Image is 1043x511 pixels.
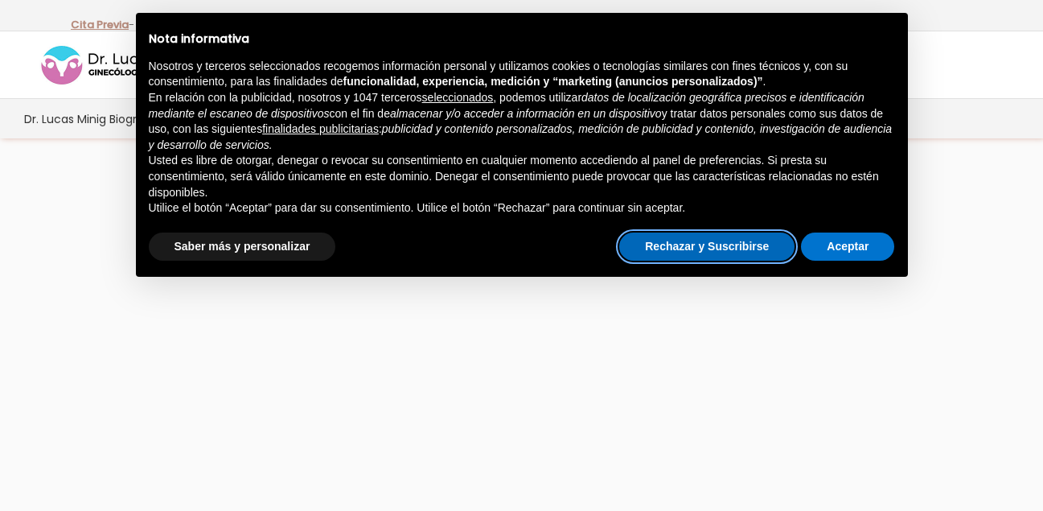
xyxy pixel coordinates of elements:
[149,153,895,200] p: Usted es libre de otorgar, denegar o revocar su consentimiento en cualquier momento accediendo al...
[390,107,662,120] em: almacenar y/o acceder a información en un dispositivo
[149,233,336,262] button: Saber más y personalizar
[149,32,895,46] h2: Nota informativa
[619,233,795,262] button: Rechazar y Suscribirse
[109,109,159,128] span: Biografía
[149,122,893,151] em: publicidad y contenido personalizados, medición de publicidad y contenido, investigación de audie...
[71,14,134,35] p: -
[801,233,894,262] button: Aceptar
[149,90,895,153] p: En relación con la publicidad, nosotros y 1047 terceros , podemos utilizar con el fin de y tratar...
[422,90,494,106] button: seleccionados
[71,17,129,32] a: Cita Previa
[23,99,108,138] a: Dr. Lucas Minig
[149,91,864,120] em: datos de localización geográfica precisos e identificación mediante el escaneo de dispositivos
[262,122,379,138] button: finalidades publicitarias
[149,200,895,216] p: Utilice el botón “Aceptar” para dar su consentimiento. Utilice el botón “Rechazar” para continuar...
[149,59,895,90] p: Nosotros y terceros seleccionados recogemos información personal y utilizamos cookies o tecnologí...
[108,99,161,138] a: Biografía
[24,109,106,128] span: Dr. Lucas Minig
[343,75,763,88] strong: funcionalidad, experiencia, medición y “marketing (anuncios personalizados)”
